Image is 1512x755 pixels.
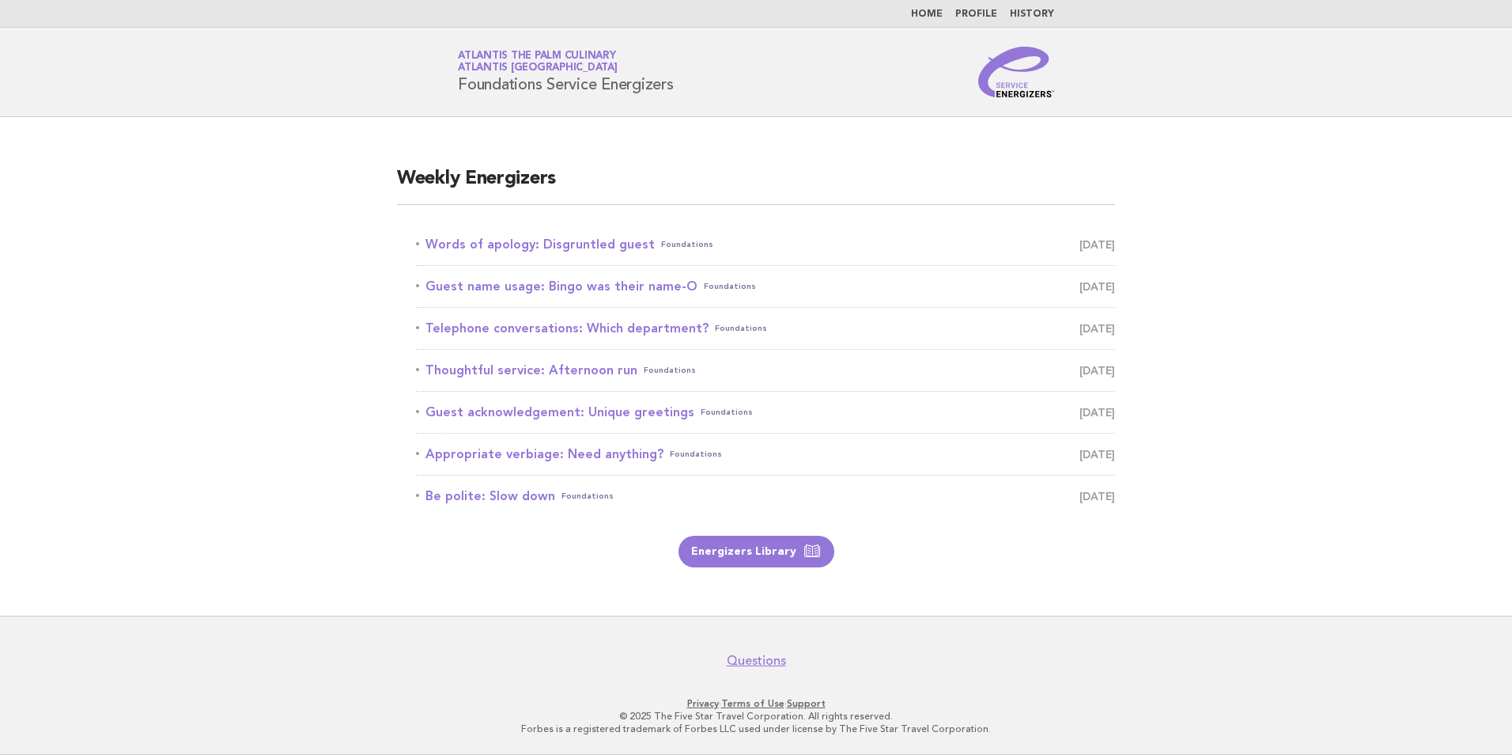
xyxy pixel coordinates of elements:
[715,317,767,340] span: Foundations
[670,443,722,465] span: Foundations
[561,485,614,507] span: Foundations
[416,401,1115,423] a: Guest acknowledgement: Unique greetingsFoundations [DATE]
[458,63,618,74] span: Atlantis [GEOGRAPHIC_DATA]
[1010,9,1054,19] a: History
[911,9,943,19] a: Home
[1079,275,1115,298] span: [DATE]
[1079,233,1115,256] span: [DATE]
[704,275,756,298] span: Foundations
[787,698,826,709] a: Support
[978,47,1054,97] img: Service Energizers
[727,653,786,669] a: Questions
[1079,485,1115,507] span: [DATE]
[458,51,618,73] a: Atlantis The Palm CulinaryAtlantis [GEOGRAPHIC_DATA]
[644,359,696,381] span: Foundations
[1079,401,1115,423] span: [DATE]
[416,233,1115,256] a: Words of apology: Disgruntled guestFoundations [DATE]
[1079,359,1115,381] span: [DATE]
[679,536,834,567] a: Energizers Library
[687,698,719,709] a: Privacy
[701,401,753,423] span: Foundations
[661,233,713,256] span: Foundations
[416,275,1115,298] a: Guest name usage: Bingo was their name-OFoundations [DATE]
[1079,317,1115,340] span: [DATE]
[458,51,674,93] h1: Foundations Service Energizers
[272,710,1240,723] p: © 2025 The Five Star Travel Corporation. All rights reserved.
[272,723,1240,735] p: Forbes is a registered trademark of Forbes LLC used under license by The Five Star Travel Corpora...
[416,443,1115,465] a: Appropriate verbiage: Need anything?Foundations [DATE]
[416,485,1115,507] a: Be polite: Slow downFoundations [DATE]
[397,166,1115,205] h2: Weekly Energizers
[721,698,784,709] a: Terms of Use
[955,9,997,19] a: Profile
[416,359,1115,381] a: Thoughtful service: Afternoon runFoundations [DATE]
[272,697,1240,710] p: · ·
[416,317,1115,340] a: Telephone conversations: Which department?Foundations [DATE]
[1079,443,1115,465] span: [DATE]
